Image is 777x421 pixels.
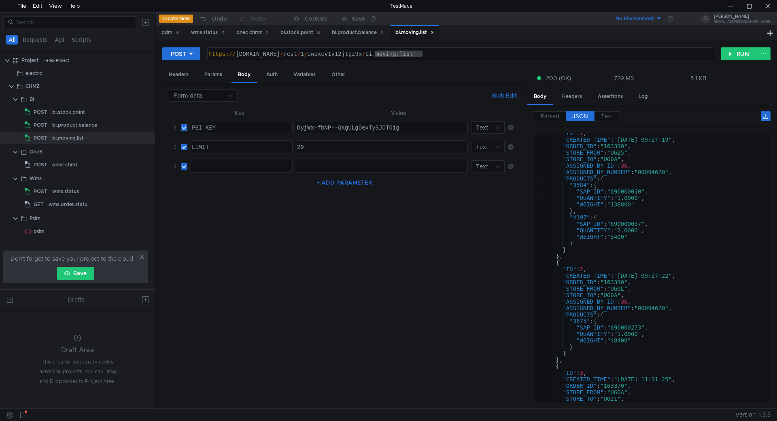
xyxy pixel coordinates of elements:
button: Api [52,35,67,45]
button: Requests [20,35,50,45]
span: 200 (OK) [546,74,571,83]
button: Save [57,267,94,280]
div: OneS [30,146,42,158]
span: POST [34,159,47,171]
span: POST [34,185,47,198]
span: Parsed [541,113,559,120]
div: Wms [30,172,42,185]
button: Bulk Edit [489,91,520,100]
div: bi.stock.point [52,106,85,118]
input: Search... [15,18,131,27]
div: pdm [34,225,45,237]
button: Scripts [69,35,93,45]
div: Headers [556,89,588,104]
button: + ADD PARAMETER [313,178,375,187]
div: Params [198,67,229,82]
div: Variables [287,67,322,82]
span: POST [34,119,47,131]
div: Assertions [591,89,629,104]
div: Redo [251,14,265,23]
div: [EMAIL_ADDRESS][DOMAIN_NAME] [714,20,771,23]
th: Key [187,108,293,118]
div: electro [25,67,42,79]
div: 729 MS [614,74,634,82]
button: RUN [721,47,757,60]
div: Body [231,67,257,83]
span: Text [601,113,613,120]
div: Cookies [305,14,327,23]
div: wms.order.statu [49,198,87,210]
div: Pdm [30,212,40,224]
div: bi.stock.point [280,28,321,37]
div: Auth [260,67,284,82]
div: CHMZ [25,80,40,92]
div: POST [171,49,186,58]
div: bi.moving.list [52,132,84,144]
button: All [6,35,18,45]
div: No Environment [616,15,654,23]
button: No Environment [606,12,662,25]
div: Log [632,89,654,104]
div: Headers [162,67,195,82]
div: Other [325,67,352,82]
div: Body [527,89,553,105]
div: bi.product.balance [332,28,384,37]
div: wms status [52,185,79,198]
div: 5.1 KB [690,74,707,82]
div: bi.moving.list [395,28,434,37]
button: Undo [193,13,233,25]
div: wms status [191,28,225,37]
div: onec chmz [236,28,269,37]
div: onec chmz [52,159,78,171]
span: GET [34,198,44,210]
button: Create New [159,15,193,23]
button: POST [162,47,200,60]
div: bi.product.balance [52,119,97,131]
span: POST [34,106,47,118]
div: Save [352,16,365,21]
span: POST [34,132,47,144]
div: Project [21,54,39,66]
div: Undo [212,14,227,23]
div: [PERSON_NAME] [714,15,771,19]
span: JSON [572,113,588,120]
div: pdm [161,28,180,37]
span: Don't forget to save your project to the cloud [11,254,133,264]
th: Value [293,108,505,118]
div: Bi [30,93,34,105]
span: Version: 1.3.3 [735,409,771,421]
button: Redo [233,13,271,25]
div: Drafts [68,295,85,304]
div: Temp Project [44,54,69,66]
